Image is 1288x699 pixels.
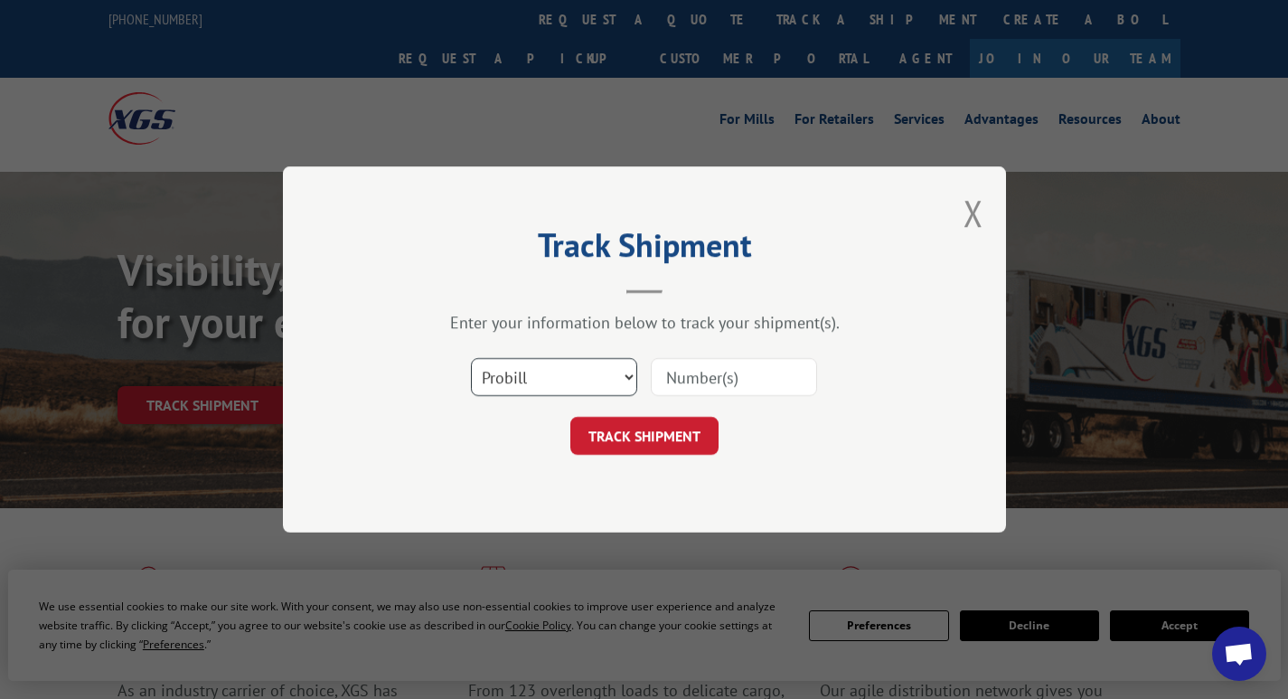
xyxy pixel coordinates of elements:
[651,358,817,396] input: Number(s)
[373,232,916,267] h2: Track Shipment
[570,417,719,455] button: TRACK SHIPMENT
[373,312,916,333] div: Enter your information below to track your shipment(s).
[1212,627,1266,681] div: Open chat
[964,189,983,237] button: Close modal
